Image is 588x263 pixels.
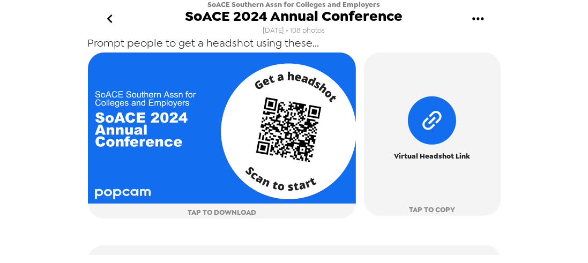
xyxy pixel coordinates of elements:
span: Prompt people to get a headshot using these... [88,36,319,50]
span: SoACE 2024 Annual Conference [185,9,403,24]
span: [DATE] • 108 photos [263,24,325,38]
button: TAP TO DOWNLOAD [88,52,356,219]
span: TAP TO DOWNLOAD [188,206,256,219]
button: go back [93,2,128,36]
button: gallery menu [461,2,496,36]
button: Virtual Headshot LinkTAP TO COPY [364,52,500,216]
span: TAP TO COPY [409,204,455,216]
img: qr card [88,52,356,204]
span: Virtual Headshot Link [394,150,470,162]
